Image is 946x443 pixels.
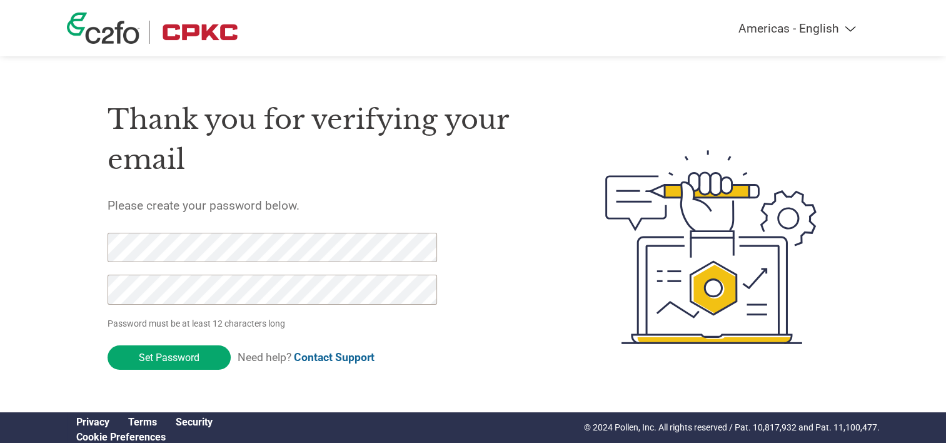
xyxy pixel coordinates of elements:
[108,198,546,213] h5: Please create your password below.
[238,351,375,364] span: Need help?
[67,431,222,443] div: Open Cookie Preferences Modal
[108,345,231,370] input: Set Password
[108,317,441,330] p: Password must be at least 12 characters long
[294,351,375,364] a: Contact Support
[76,416,109,428] a: Privacy
[108,99,546,180] h1: Thank you for verifying your email
[76,431,166,443] a: Cookie Preferences, opens a dedicated popup modal window
[128,416,157,428] a: Terms
[159,21,241,44] img: CPKC
[583,81,839,413] img: create-password
[176,416,213,428] a: Security
[584,421,880,434] p: © 2024 Pollen, Inc. All rights reserved / Pat. 10,817,932 and Pat. 11,100,477.
[67,13,139,44] img: c2fo logo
